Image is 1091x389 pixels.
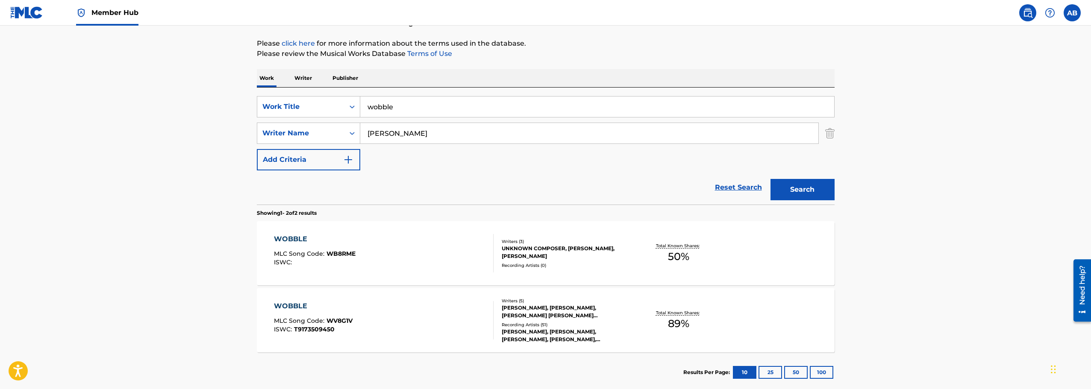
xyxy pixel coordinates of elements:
img: MLC Logo [10,6,43,19]
p: Total Known Shares: [656,243,702,249]
div: Writers ( 3 ) [502,238,631,245]
a: Public Search [1019,4,1036,21]
div: User Menu [1064,4,1081,21]
div: [PERSON_NAME], [PERSON_NAME], [PERSON_NAME], [PERSON_NAME], [PERSON_NAME] [502,328,631,343]
button: 25 [759,366,782,379]
span: 50 % [668,249,689,264]
div: Recording Artists ( 0 ) [502,262,631,269]
form: Search Form [257,96,835,205]
div: Recording Artists ( 51 ) [502,322,631,328]
a: click here [282,39,315,47]
button: Search [770,179,835,200]
span: ISWC : [274,258,294,266]
a: WOBBLEMLC Song Code:WB8RMEISWC:Writers (3)UNKNOWN COMPOSER, [PERSON_NAME], [PERSON_NAME]Recording... [257,221,835,285]
div: Writers ( 5 ) [502,298,631,304]
p: Publisher [330,69,361,87]
button: 10 [733,366,756,379]
div: WOBBLE [274,301,353,311]
img: search [1023,8,1033,18]
span: Member Hub [91,8,138,18]
p: Writer [292,69,315,87]
span: T9173509450 [294,325,335,333]
img: Top Rightsholder [76,8,86,18]
span: WV8G1V [326,317,353,325]
button: 50 [784,366,808,379]
span: ISWC : [274,325,294,333]
p: Total Known Shares: [656,310,702,316]
a: Terms of Use [406,50,452,58]
button: Add Criteria [257,149,360,170]
a: WOBBLEMLC Song Code:WV8G1VISWC:T9173509450Writers (5)[PERSON_NAME], [PERSON_NAME], [PERSON_NAME] ... [257,288,835,352]
div: Help [1041,4,1059,21]
iframe: Resource Center [1067,256,1091,325]
div: WOBBLE [274,234,356,244]
span: MLC Song Code : [274,317,326,325]
div: Drag [1051,357,1056,382]
img: help [1045,8,1055,18]
span: 89 % [668,316,689,331]
span: MLC Song Code : [274,250,326,257]
iframe: Chat Widget [1048,348,1091,389]
p: Showing 1 - 2 of 2 results [257,209,317,217]
p: Work [257,69,276,87]
p: Please for more information about the terms used in the database. [257,38,835,49]
div: [PERSON_NAME], [PERSON_NAME], [PERSON_NAME] [PERSON_NAME] [PERSON_NAME] [PERSON_NAME] [PERSON_NAME] [502,304,631,319]
img: 9d2ae6d4665cec9f34b9.svg [343,155,353,165]
div: Writer Name [262,128,339,138]
p: Results Per Page: [683,369,732,376]
span: WB8RME [326,250,356,257]
p: Please review the Musical Works Database [257,49,835,59]
div: Work Title [262,102,339,112]
img: Delete Criterion [825,123,835,144]
div: UNKNOWN COMPOSER, [PERSON_NAME], [PERSON_NAME] [502,245,631,260]
button: 100 [810,366,833,379]
a: Reset Search [711,178,766,197]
